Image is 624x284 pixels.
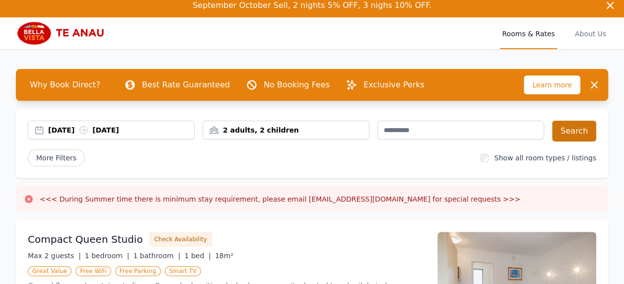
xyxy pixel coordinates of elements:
[363,79,424,91] p: Exclusive Perks
[500,17,556,49] a: Rooms & Rates
[494,154,596,162] label: Show all room types / listings
[75,266,111,276] span: Free WiFi
[115,266,161,276] span: Free Parking
[203,125,369,135] div: 2 adults, 2 children
[28,232,143,246] h3: Compact Queen Studio
[16,21,111,45] img: Bella Vista Te Anau
[552,121,596,142] button: Search
[149,232,212,247] button: Check Availability
[22,75,108,95] span: Why Book Direct?
[133,252,180,260] span: 1 bathroom |
[28,252,81,260] span: Max 2 guests |
[85,252,130,260] span: 1 bedroom |
[48,125,194,135] div: [DATE] [DATE]
[573,17,608,49] a: About Us
[28,266,71,276] span: Great Value
[524,75,580,94] span: Learn more
[264,79,330,91] p: No Booking Fees
[40,194,520,204] h3: <<< During Summer time there is minimum stay requirement, please email [EMAIL_ADDRESS][DOMAIN_NAM...
[215,252,233,260] span: 18m²
[142,79,230,91] p: Best Rate Guaranteed
[184,252,210,260] span: 1 bed |
[165,266,202,276] span: Smart TV
[193,0,431,10] span: September October Sell, 2 nights 5% OFF, 3 nighs 10% OFF.
[28,149,85,166] span: More Filters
